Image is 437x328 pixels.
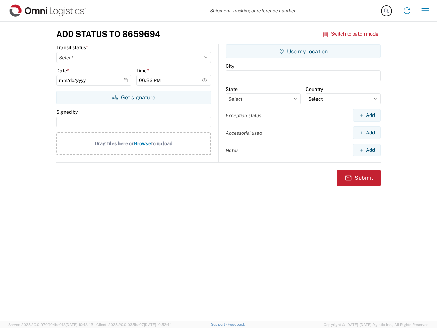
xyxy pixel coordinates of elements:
[306,86,323,92] label: Country
[226,44,381,58] button: Use my location
[56,44,88,51] label: Transit status
[56,109,78,115] label: Signed by
[136,68,149,74] label: Time
[56,91,211,104] button: Get signature
[353,126,381,139] button: Add
[211,322,228,326] a: Support
[226,147,239,153] label: Notes
[95,141,134,146] span: Drag files here or
[226,112,262,119] label: Exception status
[134,141,151,146] span: Browse
[337,170,381,186] button: Submit
[205,4,382,17] input: Shipment, tracking or reference number
[56,29,160,39] h3: Add Status to 8659694
[228,322,245,326] a: Feedback
[96,323,172,327] span: Client: 2025.20.0-035ba07
[226,86,238,92] label: State
[353,144,381,156] button: Add
[66,323,93,327] span: [DATE] 10:43:43
[144,323,172,327] span: [DATE] 10:52:44
[353,109,381,122] button: Add
[226,63,234,69] label: City
[8,323,93,327] span: Server: 2025.20.0-970904bc0f3
[56,68,69,74] label: Date
[151,141,173,146] span: to upload
[226,130,262,136] label: Accessorial used
[324,322,429,328] span: Copyright © [DATE]-[DATE] Agistix Inc., All Rights Reserved
[323,28,378,40] button: Switch to batch mode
